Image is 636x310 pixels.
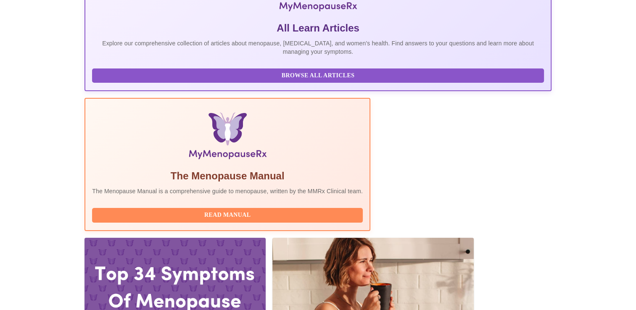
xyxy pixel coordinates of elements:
[92,169,363,183] h5: The Menopause Manual
[92,187,363,195] p: The Menopause Manual is a comprehensive guide to menopause, written by the MMRx Clinical team.
[100,71,535,81] span: Browse All Articles
[92,68,544,83] button: Browse All Articles
[92,21,544,35] h5: All Learn Articles
[100,210,354,221] span: Read Manual
[92,208,363,223] button: Read Manual
[135,112,319,163] img: Menopause Manual
[92,39,544,56] p: Explore our comprehensive collection of articles about menopause, [MEDICAL_DATA], and women's hea...
[92,71,546,79] a: Browse All Articles
[92,211,365,218] a: Read Manual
